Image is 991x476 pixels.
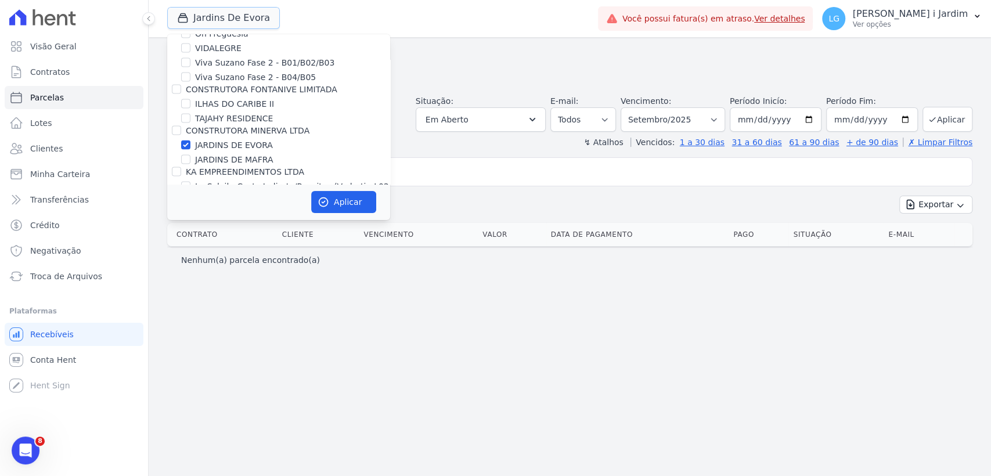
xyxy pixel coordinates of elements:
[5,239,143,262] a: Negativação
[30,354,76,366] span: Conta Hent
[186,167,304,176] label: KA EMPREENDIMENTOS LTDA
[546,223,729,246] th: Data de Pagamento
[852,8,968,20] p: [PERSON_NAME] i Jardim
[30,168,90,180] span: Minha Carteira
[852,20,968,29] p: Ver opções
[30,245,81,257] span: Negativação
[359,223,478,246] th: Vencimento
[12,437,39,464] iframe: Intercom live chat
[30,41,77,52] span: Visão Geral
[181,254,320,266] p: Nenhum(a) parcela encontrado(a)
[30,194,89,205] span: Transferências
[788,223,884,246] th: Situação
[195,154,273,166] label: JARDINS DE MAFRA
[730,96,787,106] label: Período Inicío:
[5,323,143,346] a: Recebíveis
[195,42,242,55] label: VIDALEGRE
[35,437,45,446] span: 8
[30,271,102,282] span: Troca de Arquivos
[5,137,143,160] a: Clientes
[621,96,671,106] label: Vencimento:
[680,138,725,147] a: 1 a 30 dias
[416,96,453,106] label: Situação:
[195,139,273,152] label: JARDINS DE EVORA
[195,113,273,125] label: TAJAHY RESIDENCE
[5,60,143,84] a: Contratos
[789,138,839,147] a: 61 a 90 dias
[311,191,376,213] button: Aplicar
[5,163,143,186] a: Minha Carteira
[5,188,143,211] a: Transferências
[189,160,967,183] input: Buscar por nome do lote ou do cliente
[167,46,972,67] h2: Parcelas
[828,15,839,23] span: LG
[478,223,546,246] th: Valor
[899,196,972,214] button: Exportar
[826,95,918,107] label: Período Fim:
[5,348,143,372] a: Conta Hent
[416,107,546,132] button: Em Aberto
[846,138,898,147] a: + de 90 dias
[754,14,805,23] a: Ver detalhes
[167,7,280,29] button: Jardins De Evora
[278,223,359,246] th: Cliente
[5,86,143,109] a: Parcelas
[195,181,390,205] label: Le Soleil - Custo Indireto/Receitas (Vederti - L02 - Q4883)
[195,57,334,69] label: Viva Suzano Fase 2 - B01/B02/B03
[30,66,70,78] span: Contratos
[30,92,64,103] span: Parcelas
[426,113,469,127] span: Em Aberto
[903,138,972,147] a: ✗ Limpar Filtros
[5,265,143,288] a: Troca de Arquivos
[884,223,954,246] th: E-mail
[9,304,139,318] div: Plataformas
[583,138,623,147] label: ↯ Atalhos
[729,223,788,246] th: Pago
[30,143,63,154] span: Clientes
[30,219,60,231] span: Crédito
[186,85,337,94] label: CONSTRUTORA FONTANIVE LIMITADA
[5,214,143,237] a: Crédito
[5,111,143,135] a: Lotes
[550,96,579,106] label: E-mail:
[5,35,143,58] a: Visão Geral
[30,329,74,340] span: Recebíveis
[731,138,781,147] a: 31 a 60 dias
[186,126,309,135] label: CONSTRUTORA MINERVA LTDA
[167,223,278,246] th: Contrato
[922,107,972,132] button: Aplicar
[195,28,248,40] label: Oh Freguesia
[622,13,805,25] span: Você possui fatura(s) em atraso.
[195,71,316,84] label: Viva Suzano Fase 2 - B04/B05
[195,98,274,110] label: ILHAS DO CARIBE II
[630,138,675,147] label: Vencidos:
[813,2,991,35] button: LG [PERSON_NAME] i Jardim Ver opções
[30,117,52,129] span: Lotes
